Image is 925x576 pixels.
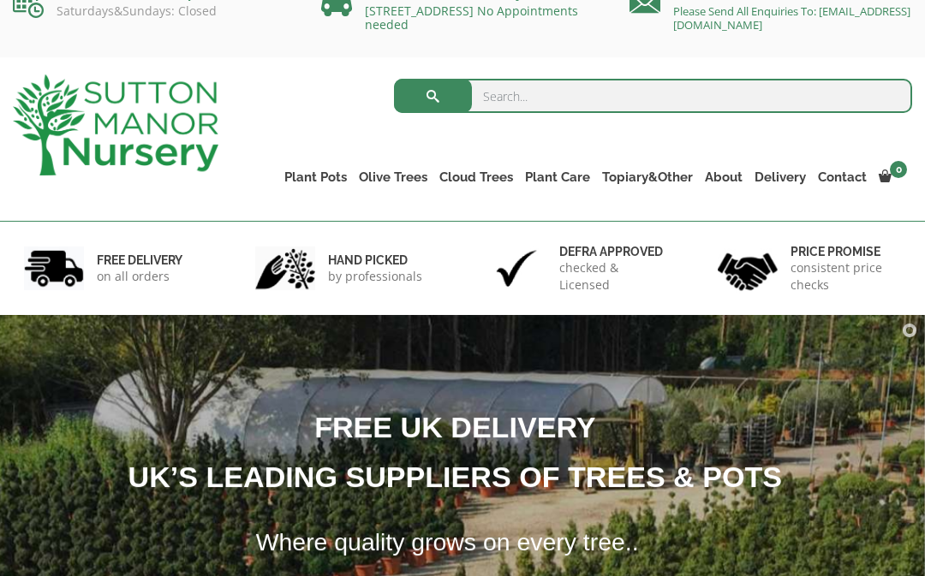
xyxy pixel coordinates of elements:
a: Plant Care [519,165,596,189]
span: 0 [890,161,907,178]
img: logo [13,74,218,175]
a: [STREET_ADDRESS] No Appointments needed [365,3,578,33]
p: consistent price checks [791,259,901,294]
img: 4.jpg [718,242,778,294]
a: 0 [873,165,912,189]
h6: hand picked [328,252,422,268]
a: Delivery [749,165,812,189]
a: Plant Pots [278,165,353,189]
img: 1.jpg [24,246,84,290]
h6: Defra approved [559,244,670,259]
p: Saturdays&Sundays: Closed [13,4,295,18]
a: Olive Trees [353,165,433,189]
a: Cloud Trees [433,165,519,189]
p: checked & Licensed [559,259,670,294]
a: Topiary&Other [596,165,699,189]
p: on all orders [97,268,182,285]
img: 2.jpg [255,246,315,290]
a: Contact [812,165,873,189]
input: Search... [394,79,912,113]
p: by professionals [328,268,422,285]
h6: FREE DELIVERY [97,252,182,268]
a: Please Send All Enquiries To: [EMAIL_ADDRESS][DOMAIN_NAME] [673,3,910,33]
h6: Price promise [791,244,901,259]
img: 3.jpg [486,246,546,290]
a: About [699,165,749,189]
